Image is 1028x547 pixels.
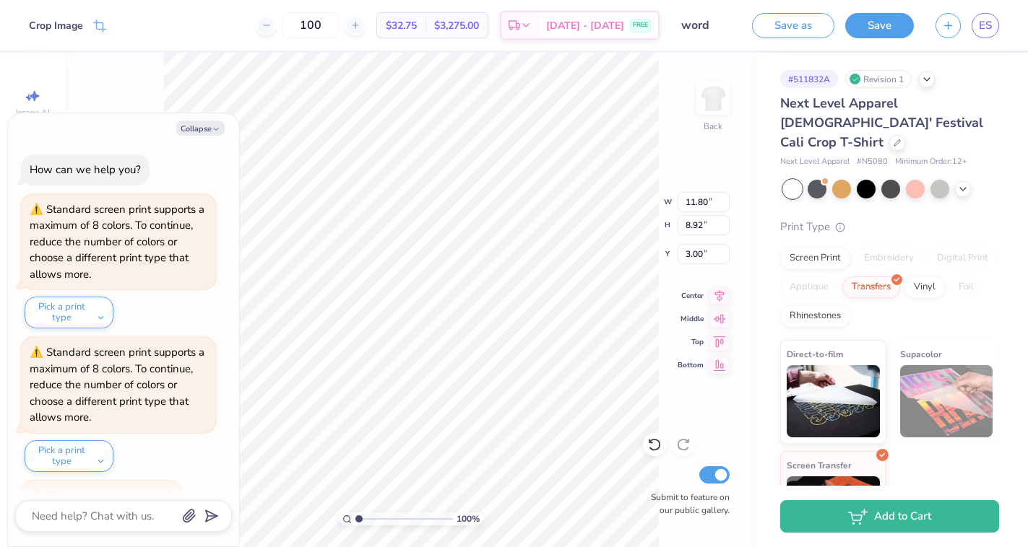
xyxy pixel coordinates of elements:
span: # N5080 [857,156,888,168]
span: Next Level Apparel [780,156,850,168]
button: Add to Cart [780,500,999,533]
div: Foil [949,276,983,298]
span: Middle [678,314,704,324]
button: Pick a print type [25,440,113,472]
div: Print Type [780,219,999,235]
span: Minimum Order: 12 + [895,156,967,168]
input: Untitled Design [670,11,741,40]
div: Applique [780,276,838,298]
div: Standard screen print supports a maximum of 8 colors. To continue, reduce the number of colors or... [30,345,204,424]
button: Save [845,13,914,38]
div: Back [704,120,722,133]
span: Next Level Apparel [DEMOGRAPHIC_DATA]' Festival Cali Crop T-Shirt [780,95,983,151]
img: Direct-to-film [787,365,880,437]
span: $3,275.00 [434,18,479,33]
div: Embroidery [855,248,923,269]
div: Standard screen print supports a maximum of 8 colors. To continue, reduce the number of colors or... [30,202,204,281]
a: ES [972,13,999,38]
div: Rhinestones [780,305,850,327]
div: Title your design to save it [46,489,173,503]
span: [DATE] - [DATE] [546,18,624,33]
div: Revision 1 [845,70,912,88]
span: 100 % [457,512,480,525]
span: FREE [633,20,648,30]
img: Back [699,84,727,113]
div: # 511832A [780,70,838,88]
span: Center [678,291,704,301]
button: Pick a print type [25,297,113,328]
span: Image AI [16,107,50,118]
div: Crop Image [29,18,83,33]
button: Save as [752,13,834,38]
span: ES [979,17,992,34]
span: $32.75 [386,18,417,33]
button: Collapse [176,121,225,136]
span: Screen Transfer [787,458,852,473]
span: Top [678,337,704,347]
span: Bottom [678,360,704,370]
div: Transfers [842,276,900,298]
img: Supacolor [900,365,993,437]
div: Digital Print [928,248,998,269]
input: – – [282,12,339,38]
div: Vinyl [904,276,945,298]
span: Direct-to-film [787,346,844,362]
span: Supacolor [900,346,942,362]
label: Submit to feature on our public gallery. [643,491,730,517]
div: Screen Print [780,248,850,269]
div: How can we help you? [30,162,141,177]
